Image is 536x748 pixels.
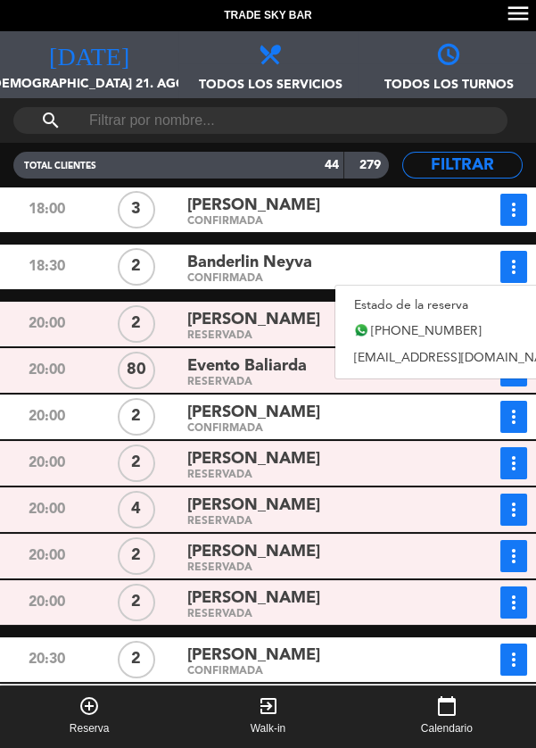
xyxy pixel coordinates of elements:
button: calendar_todayCalendario [358,686,536,748]
span: Banderlin Neyva [187,250,312,276]
span: [PERSON_NAME] [187,539,320,565]
div: RESERVADA [187,564,444,572]
input: Filtrar por nombre... [87,107,433,134]
span: [PERSON_NAME] [187,586,320,611]
div: 2 [118,398,155,436]
span: Reserva [70,720,110,738]
div: RESERVADA [187,611,444,619]
div: 20:30 [2,644,92,676]
div: 20:00 [2,447,92,479]
button: more_vert [500,401,527,433]
button: more_vert [500,447,527,479]
button: more_vert [500,194,527,226]
button: Filtrar [402,152,523,179]
div: CONFIRMADA [187,425,444,433]
div: 3 [118,191,155,229]
button: exit_to_appWalk-in [178,686,357,748]
i: more_vert [503,453,524,474]
strong: 279 [359,159,384,171]
i: more_vert [503,545,524,567]
button: more_vert [500,494,527,526]
span: TOTAL CLIENTES [24,162,96,170]
div: 2 [118,641,155,678]
div: 20:00 [2,540,92,572]
span: [PERSON_NAME] [187,446,320,472]
div: 2 [118,584,155,621]
div: 2 [118,305,155,343]
div: CONFIRMADA [187,218,444,226]
i: [DATE] [49,40,129,65]
div: 2 [118,537,155,575]
i: calendar_today [436,695,458,717]
span: Walk-in [251,720,286,738]
div: RESERVADA [187,378,444,386]
div: 20:00 [2,308,92,340]
span: [PERSON_NAME] [187,643,320,669]
span: Trade Sky Bar [224,7,311,25]
div: 20:00 [2,586,92,619]
button: more_vert [500,644,527,676]
button: more_vert [500,540,527,572]
div: 2 [118,445,155,482]
i: search [40,110,62,131]
i: more_vert [503,499,524,520]
span: [PERSON_NAME] [187,193,320,219]
i: more_vert [503,406,524,428]
span: [PERSON_NAME] [187,493,320,519]
div: 20:00 [2,401,92,433]
span: Evento Baliarda [187,353,307,379]
div: RESERVADA [187,471,444,479]
span: Calendario [421,720,473,738]
i: exit_to_app [257,695,278,717]
div: RESERVADA [187,332,444,340]
button: more_vert [500,251,527,283]
div: 80 [118,352,155,389]
div: CONFIRMADA [187,275,444,283]
i: more_vert [503,199,524,220]
i: more_vert [503,649,524,670]
div: 18:00 [2,194,92,226]
div: 20:00 [2,354,92,386]
div: RESERVADA [187,518,444,526]
div: 18:30 [2,251,92,283]
strong: 44 [325,159,339,171]
div: 2 [118,248,155,286]
div: CONFIRMADA [187,668,444,676]
i: more_vert [503,256,524,278]
div: 20:00 [2,494,92,526]
span: [PERSON_NAME] [187,307,320,333]
span: [PERSON_NAME] [187,400,320,426]
div: 4 [118,491,155,528]
i: add_circle_outline [78,695,100,717]
i: more_vert [503,592,524,613]
span: [PHONE_NUMBER] [371,321,482,342]
button: more_vert [500,586,527,619]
